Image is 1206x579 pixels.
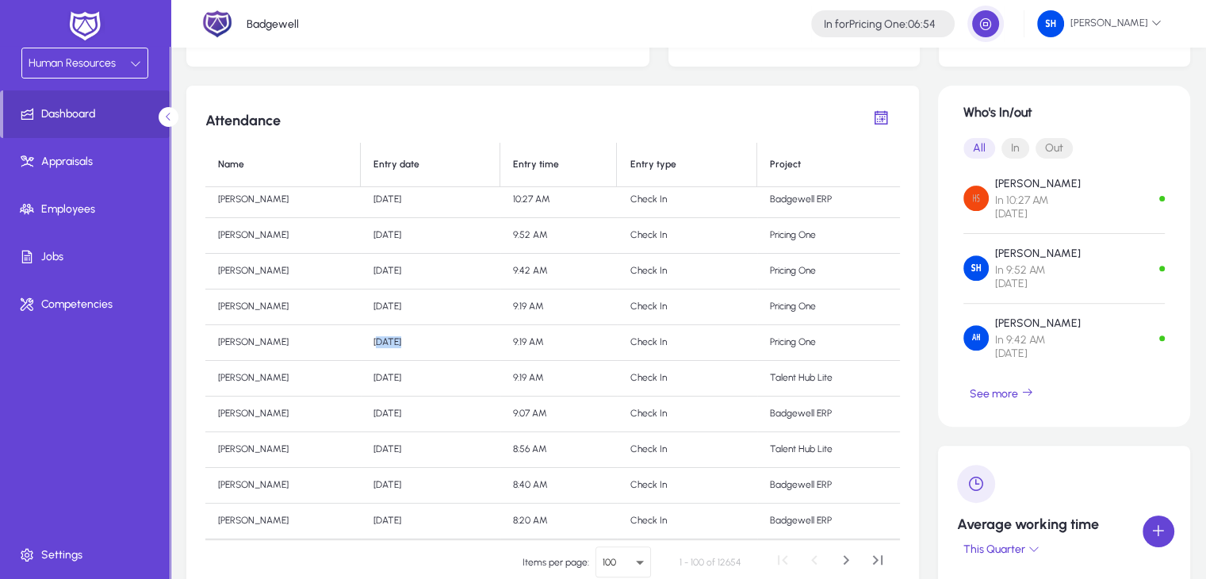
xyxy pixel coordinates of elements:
div: Project [770,159,887,171]
td: [PERSON_NAME] [205,504,361,539]
td: [DATE] [361,361,500,397]
button: [PERSON_NAME] [1024,10,1174,38]
td: [DATE] [361,432,500,468]
span: Human Resources [29,56,116,70]
td: 9:19 AM [500,361,617,397]
td: Pricing One [757,254,900,289]
td: [PERSON_NAME] [205,182,361,218]
td: [PERSON_NAME] [205,254,361,289]
td: [DATE] [361,218,500,254]
button: Next page [830,546,862,578]
img: Hussein Shaltout [963,186,989,211]
td: [PERSON_NAME] [205,289,361,325]
p: [PERSON_NAME] [995,316,1081,330]
td: [DATE] [361,325,500,361]
img: 2.png [202,9,232,39]
img: white-logo.png [65,10,105,43]
p: Badgewell [247,17,299,31]
span: Dashboard [3,106,170,122]
span: 06:54 [908,17,936,31]
td: Badgewell ERP [757,468,900,504]
span: In 9:52 AM [DATE] [995,263,1081,290]
td: Badgewell ERP [757,397,900,432]
td: 10:27 AM [500,182,617,218]
td: Check In [617,289,756,325]
td: Talent Hub Lite [757,432,900,468]
button: This Quarter [957,539,1043,559]
td: Pricing One [757,289,900,325]
td: Check In [617,182,756,218]
span: [PERSON_NAME] [1037,10,1162,37]
span: See more [970,386,1034,401]
p: Average working time [957,516,1171,533]
div: Entry type [630,159,676,171]
td: Check In [617,361,756,397]
h5: Attendance [205,112,281,129]
div: Project [770,159,801,171]
td: [PERSON_NAME] [205,432,361,468]
span: In 9:42 AM [DATE] [995,333,1081,360]
div: Entry type [630,159,743,171]
h1: Who's In/out [963,105,1165,120]
span: : [905,17,908,31]
td: [DATE] [361,468,500,504]
td: Badgewell ERP [757,504,900,539]
td: Badgewell ERP [757,182,900,218]
div: Entry date [373,159,487,171]
mat-button-toggle-group: Font Style [963,132,1165,164]
td: Pricing One [757,325,900,361]
td: Talent Hub Lite [757,361,900,397]
span: This Quarter [960,543,1028,556]
td: [PERSON_NAME] [205,325,361,361]
th: Entry time [500,143,617,187]
span: 100 [603,557,616,568]
a: Settings [3,531,173,579]
td: [PERSON_NAME] [205,218,361,254]
td: 9:07 AM [500,397,617,432]
p: [PERSON_NAME] [995,247,1081,260]
td: [PERSON_NAME] [205,468,361,504]
a: Jobs [3,233,173,281]
span: Appraisals [3,154,173,170]
td: Check In [617,325,756,361]
td: 9:19 AM [500,325,617,361]
button: Last page [862,546,894,578]
td: 8:40 AM [500,468,617,504]
td: Check In [617,397,756,432]
div: Name [218,159,347,171]
td: [DATE] [361,397,500,432]
div: 1 - 100 of 12654 [680,554,741,570]
span: In for [824,17,849,31]
button: In [1001,138,1029,159]
td: [DATE] [361,182,500,218]
td: [PERSON_NAME] [205,361,361,397]
div: Entry date [373,159,419,171]
td: 9:19 AM [500,289,617,325]
button: All [963,138,995,159]
td: [DATE] [361,504,500,539]
p: [PERSON_NAME] [995,177,1081,190]
a: Competencies [3,281,173,328]
a: Appraisals [3,138,173,186]
td: [PERSON_NAME] [205,397,361,432]
span: Competencies [3,297,173,313]
div: Items per page: [523,554,589,570]
td: Check In [617,218,756,254]
td: Pricing One [757,218,900,254]
span: In 10:27 AM [DATE] [995,194,1081,220]
td: 8:20 AM [500,504,617,539]
img: 132.png [1037,10,1064,37]
td: [DATE] [361,254,500,289]
img: Aleaa Hassan [963,325,989,351]
span: Jobs [3,249,173,265]
td: 9:42 AM [500,254,617,289]
a: Employees [3,186,173,233]
img: Salma Hany [963,255,989,281]
button: Out [1036,138,1073,159]
td: Check In [617,254,756,289]
span: Settings [3,547,173,563]
td: 9:52 AM [500,218,617,254]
